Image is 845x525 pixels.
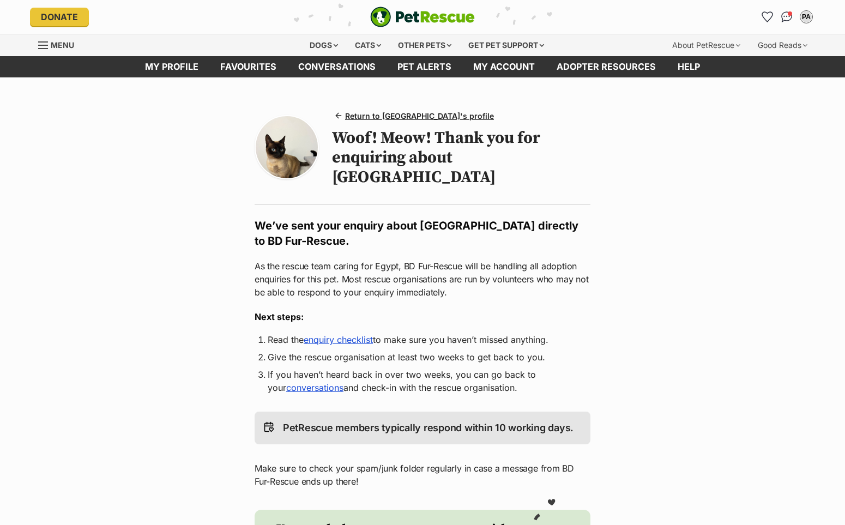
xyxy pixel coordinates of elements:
[801,11,812,22] div: PA
[758,8,815,26] ul: Account quick links
[665,34,748,56] div: About PetRescue
[268,351,577,364] li: Give the rescue organisation at least two weeks to get back to you.
[781,11,793,22] img: chat-41dd97257d64d25036548639549fe6c8038ab92f7586957e7f3b1b290dea8141.svg
[798,8,815,26] button: My account
[462,56,546,77] a: My account
[304,334,373,345] a: enquiry checklist
[209,56,287,77] a: Favourites
[758,8,776,26] a: Favourites
[268,368,577,394] li: If you haven’t heard back in over two weeks, you can go back to your and check-in with the rescue...
[667,56,711,77] a: Help
[332,128,590,187] h1: Woof! Meow! Thank you for enquiring about [GEOGRAPHIC_DATA]
[51,40,74,50] span: Menu
[461,34,552,56] div: Get pet support
[255,462,590,488] p: Make sure to check your spam/junk folder regularly in case a message from BD Fur-Rescue ends up t...
[30,8,89,26] a: Donate
[283,420,574,436] p: PetRescue members typically respond within 10 working days.
[256,116,318,178] img: Photo of Egypt
[347,34,389,56] div: Cats
[255,260,590,299] p: As the rescue team caring for Egypt, BD Fur-Rescue will be handling all adoption enquiries for th...
[546,56,667,77] a: Adopter resources
[38,34,82,54] a: Menu
[332,108,498,124] a: Return to [GEOGRAPHIC_DATA]'s profile
[387,56,462,77] a: Pet alerts
[345,110,494,122] span: Return to [GEOGRAPHIC_DATA]'s profile
[302,34,346,56] div: Dogs
[390,34,459,56] div: Other pets
[287,56,387,77] a: conversations
[750,34,815,56] div: Good Reads
[370,7,475,27] a: PetRescue
[778,8,795,26] a: Conversations
[255,218,590,249] h2: We’ve sent your enquiry about [GEOGRAPHIC_DATA] directly to BD Fur-Rescue.
[286,382,343,393] a: conversations
[134,56,209,77] a: My profile
[255,310,590,323] h3: Next steps:
[268,333,577,346] li: Read the to make sure you haven’t missed anything.
[370,7,475,27] img: logo-e224e6f780fb5917bec1dbf3a21bbac754714ae5b6737aabdf751b685950b380.svg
